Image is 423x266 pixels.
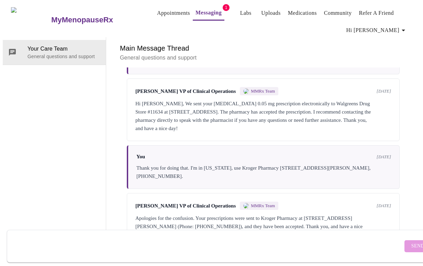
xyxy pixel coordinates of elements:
div: Thank you for doing that. I'm in [US_STATE], use Kroger Pharmacy [STREET_ADDRESS][PERSON_NAME], [... [136,164,391,180]
textarea: Send a message about your appointment [13,235,403,257]
a: Labs [240,8,252,18]
button: Uploads [258,6,283,20]
span: MMRx Team [251,88,275,94]
a: Refer a Friend [359,8,394,18]
img: MMRX [243,88,249,94]
span: Hi [PERSON_NAME] [346,25,408,35]
div: Apologies for the confusion. Your prescriptions were sent to Kroger Pharmacy at [STREET_ADDRESS][... [135,214,391,239]
img: MMRX [243,203,249,209]
button: Hi [PERSON_NAME] [344,23,410,37]
a: Uploads [261,8,281,18]
div: Your Care TeamGeneral questions and support [3,40,106,65]
button: Refer a Friend [356,6,397,20]
span: [DATE] [377,154,391,160]
span: 1 [223,4,230,11]
p: General questions and support [27,53,100,60]
h6: Main Message Thread [120,43,407,54]
a: MyMenopauseRx [51,8,141,32]
span: MMRx Team [251,203,275,209]
span: You [136,154,145,160]
a: Messaging [196,8,222,18]
span: [DATE] [377,203,391,209]
button: Appointments [154,6,193,20]
img: MyMenopauseRx Logo [11,7,51,33]
p: General questions and support [120,54,407,62]
button: Labs [235,6,257,20]
div: Hi [PERSON_NAME], We sent your [MEDICAL_DATA] 0.05 mg prescription electronically to Walgreens Dr... [135,99,391,132]
a: Medications [288,8,317,18]
a: Community [324,8,352,18]
span: Your Care Team [27,45,100,53]
a: Appointments [157,8,190,18]
span: [PERSON_NAME] VP of Clinical Operations [135,203,236,209]
h3: MyMenopauseRx [51,15,113,24]
span: [DATE] [377,88,391,94]
span: [PERSON_NAME] VP of Clinical Operations [135,88,236,94]
button: Messaging [193,6,224,21]
button: Medications [285,6,320,20]
button: Community [321,6,355,20]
